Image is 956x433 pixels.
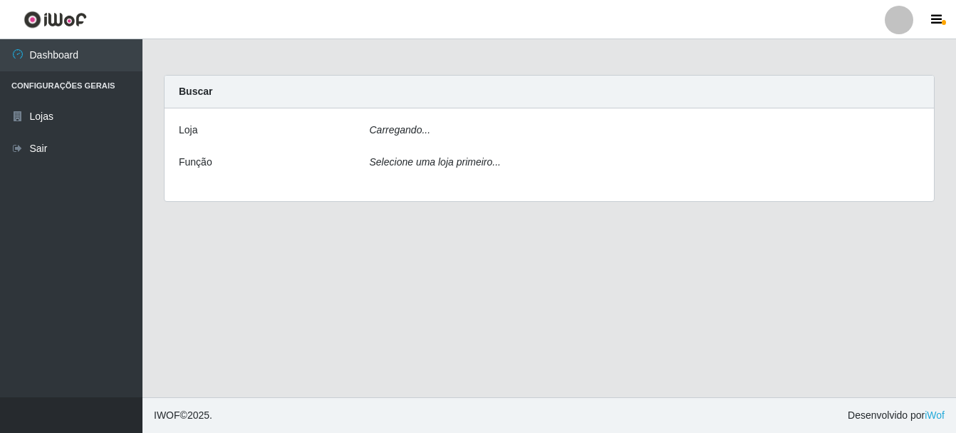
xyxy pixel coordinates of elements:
a: iWof [925,409,945,421]
i: Selecione uma loja primeiro... [370,156,501,168]
span: IWOF [154,409,180,421]
label: Loja [179,123,197,138]
strong: Buscar [179,86,212,97]
i: Carregando... [370,124,431,136]
span: Desenvolvido por [848,408,945,423]
span: © 2025 . [154,408,212,423]
label: Função [179,155,212,170]
img: CoreUI Logo [24,11,87,29]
